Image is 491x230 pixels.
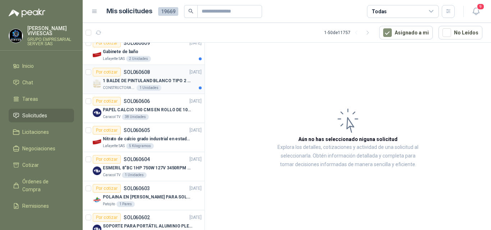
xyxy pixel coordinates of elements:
[126,143,154,149] div: 5 Kilogramos
[103,172,120,178] p: Caracol TV
[22,95,38,103] span: Tareas
[124,128,150,133] p: SOL060605
[83,36,205,65] a: Por cotizarSOL060609[DATE] Company LogoGabinete de bañoLafayette SAS2 Unidades
[103,48,138,55] p: Gabinete de baño
[158,7,178,16] span: 19669
[83,65,205,94] a: Por cotizarSOL060608[DATE] Company Logo1 BALDE DE PINTULAND BLANCO TIPO 2 DE 2.5 GLSCONSTRUCTORA ...
[189,69,202,76] p: [DATE]
[103,194,192,201] p: POLAINA EN [PERSON_NAME] PARA SOLDADOR / ADJUNTAR FICHA TECNICA
[83,94,205,123] a: Por cotizarSOL060606[DATE] Company LogoPAPEL CALCIO 100 CMS EN ROLLO DE 100 GRCaracol TV38 Unidades
[106,6,152,17] h1: Mis solicitudes
[116,201,135,207] div: 1 Pares
[103,136,192,142] p: Nitrato de calcio grado industrial en estado solido
[103,223,192,230] p: SOPORTE PARA PORTÁTIL ALUMINIO PLEGABLE VTA
[477,3,485,10] span: 9
[103,114,120,120] p: Caracol TV
[27,26,74,36] p: [PERSON_NAME] VIVIESCAS
[122,114,149,120] div: 38 Unidades
[83,123,205,152] a: Por cotizarSOL060605[DATE] Company LogoNitrato de calcio grado industrial en estado solidoLafayet...
[22,112,47,119] span: Solicitudes
[469,5,482,18] button: 9
[93,155,121,164] div: Por cotizar
[93,39,121,47] div: Por cotizar
[189,127,202,134] p: [DATE]
[93,196,101,204] img: Company Logo
[93,97,121,105] div: Por cotizar
[93,166,101,175] img: Company Logo
[9,142,74,155] a: Negociaciones
[124,41,150,46] p: SOL060609
[9,158,74,172] a: Cotizar
[103,201,115,207] p: Patojito
[22,145,55,152] span: Negociaciones
[9,92,74,106] a: Tareas
[126,56,151,62] div: 2 Unidades
[27,37,74,46] p: GRUPO EMPRESARIAL SERVER SAS
[103,56,125,62] p: Lafayette SAS
[103,85,135,91] p: CONSTRUCTORA GRUPO FIP
[124,99,150,104] p: SOL060606
[9,9,45,17] img: Logo peakr
[9,76,74,89] a: Chat
[93,50,101,59] img: Company Logo
[103,143,125,149] p: Lafayette SAS
[124,186,150,191] p: SOL060603
[189,156,202,163] p: [DATE]
[93,68,121,76] div: Por cotizar
[439,26,482,39] button: No Leídos
[93,108,101,117] img: Company Logo
[22,202,49,210] span: Remisiones
[324,27,373,38] div: 1 - 50 de 11757
[189,98,202,105] p: [DATE]
[189,214,202,221] p: [DATE]
[83,181,205,210] a: Por cotizarSOL060603[DATE] Company LogoPOLAINA EN [PERSON_NAME] PARA SOLDADOR / ADJUNTAR FICHA TE...
[277,143,419,169] p: Explora los detalles, cotizaciones y actividad de una solicitud al seleccionarla. Obtén informaci...
[103,165,192,172] p: ESMERIL 8"BC 1HP 750W 127V 3450RPM URREA
[22,128,49,136] span: Licitaciones
[93,126,121,135] div: Por cotizar
[189,40,202,47] p: [DATE]
[9,29,23,43] img: Company Logo
[372,8,387,15] div: Todas
[22,161,39,169] span: Cotizar
[188,9,193,14] span: search
[9,109,74,122] a: Solicitudes
[124,70,150,75] p: SOL060608
[124,215,150,220] p: SOL060602
[83,152,205,181] a: Por cotizarSOL060604[DATE] Company LogoESMERIL 8"BC 1HP 750W 127V 3450RPM URREACaracol TV1 Unidades
[93,184,121,193] div: Por cotizar
[93,213,121,222] div: Por cotizar
[103,107,192,113] p: PAPEL CALCIO 100 CMS EN ROLLO DE 100 GR
[189,185,202,192] p: [DATE]
[22,79,33,86] span: Chat
[9,199,74,213] a: Remisiones
[103,78,192,84] p: 1 BALDE DE PINTULAND BLANCO TIPO 2 DE 2.5 GLS
[22,178,67,193] span: Órdenes de Compra
[93,79,101,88] img: Company Logo
[22,62,34,70] span: Inicio
[137,85,161,91] div: 1 Unidades
[9,59,74,73] a: Inicio
[9,175,74,196] a: Órdenes de Compra
[9,125,74,139] a: Licitaciones
[298,135,398,143] h3: Aún no has seleccionado niguna solicitud
[122,172,147,178] div: 1 Unidades
[379,26,433,39] button: Asignado a mi
[93,137,101,146] img: Company Logo
[124,157,150,162] p: SOL060604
